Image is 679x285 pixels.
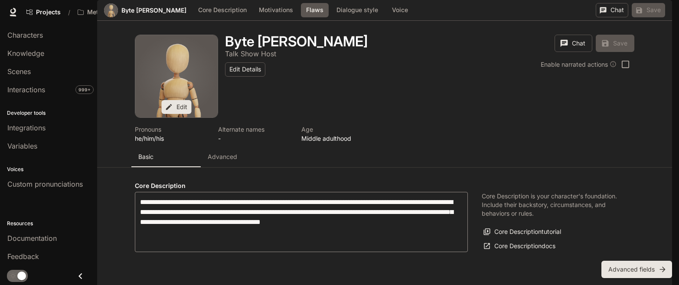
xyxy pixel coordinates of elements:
[225,49,276,59] button: Open character details dialog
[482,239,558,253] a: Core Descriptiondocs
[121,7,186,13] a: Byte [PERSON_NAME]
[482,225,563,239] button: Core Descriptiontutorial
[208,152,237,161] p: Advanced
[104,3,118,17] button: Open character avatar dialog
[135,125,208,134] p: Pronouns
[74,3,141,21] button: All workspaces
[218,125,291,143] button: Open character details dialog
[65,8,74,17] div: /
[301,134,374,143] p: Middle adulthood
[601,261,672,278] button: Advanced fields
[225,62,265,77] button: Edit Details
[301,125,374,143] button: Open character details dialog
[135,192,468,252] div: label
[135,134,208,143] p: he/him/his
[104,3,118,17] div: Avatar image
[194,3,251,17] button: Core Description
[386,3,414,17] button: Voice
[135,181,468,190] h4: Core Description
[135,125,208,143] button: Open character details dialog
[162,100,192,114] button: Edit
[541,60,617,69] div: Enable narrated actions
[225,49,276,58] p: Talk Show Host
[135,35,218,117] button: Open character avatar dialog
[482,192,620,218] p: Core Description is your character's foundation. Include their backstory, circumstances, and beha...
[596,3,628,17] button: Chat
[36,9,61,16] span: Projects
[218,134,291,143] p: -
[225,35,368,49] button: Open character details dialog
[301,125,374,134] p: Age
[555,35,592,52] button: Chat
[23,3,65,21] a: Go to projects
[87,9,128,16] p: MetalityVerse
[255,3,297,17] button: Motivations
[301,3,329,17] button: Flaws
[225,33,368,50] h1: Byte [PERSON_NAME]
[138,152,153,161] p: Basic
[135,35,218,117] div: Avatar image
[218,125,291,134] p: Alternate names
[332,3,382,17] button: Dialogue style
